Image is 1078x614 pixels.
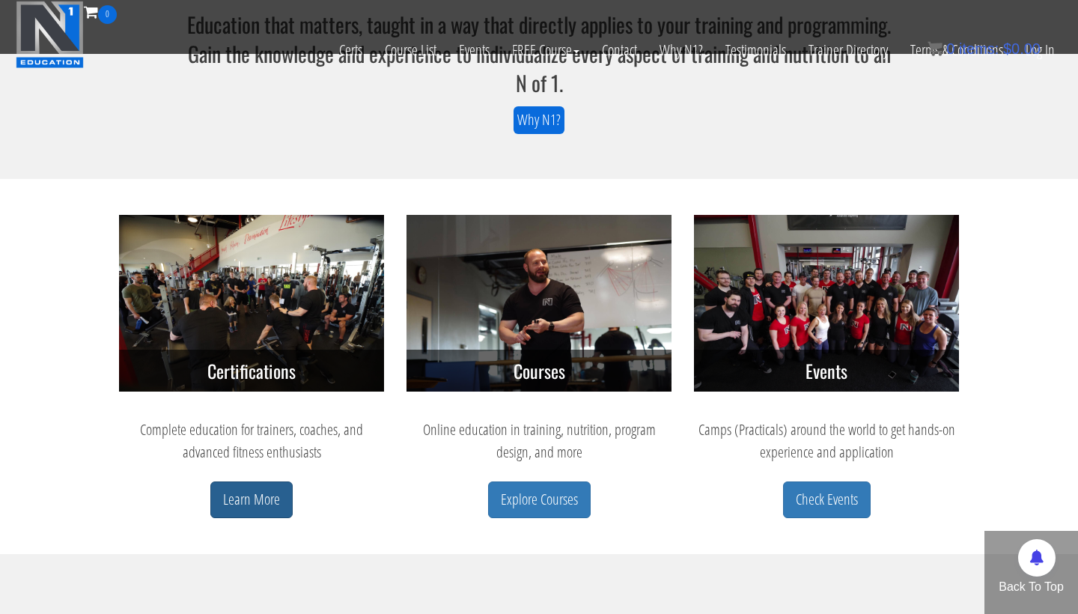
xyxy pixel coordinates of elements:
[591,24,648,76] a: Contact
[16,1,84,68] img: n1-education
[119,215,384,392] img: n1-certifications
[210,481,293,518] a: Learn More
[501,24,591,76] a: FREE Course
[797,24,899,76] a: Trainer Directory
[406,350,672,392] h3: Courses
[959,40,999,57] span: items:
[119,350,384,392] h3: Certifications
[694,350,959,392] h3: Events
[1014,24,1066,76] a: Log In
[1003,40,1041,57] bdi: 0.00
[783,481,871,518] a: Check Events
[374,24,448,76] a: Course List
[183,10,895,98] h3: Education that matters, taught in a way that directly applies to your training and programming. G...
[119,419,384,463] p: Complete education for trainers, coaches, and advanced fitness enthusiasts
[514,106,564,134] a: Why N1?
[406,215,672,392] img: n1-courses
[488,481,591,518] a: Explore Courses
[928,40,1041,57] a: 0 items: $0.00
[1003,40,1011,57] span: $
[714,24,797,76] a: Testimonials
[448,24,501,76] a: Events
[694,419,959,463] p: Camps (Practicals) around the world to get hands-on experience and application
[928,41,943,56] img: icon11.png
[648,24,714,76] a: Why N1?
[946,40,954,57] span: 0
[328,24,374,76] a: Certs
[694,215,959,392] img: n1-events
[406,419,672,463] p: Online education in training, nutrition, program design, and more
[98,5,117,24] span: 0
[899,24,1014,76] a: Terms & Conditions
[84,1,117,22] a: 0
